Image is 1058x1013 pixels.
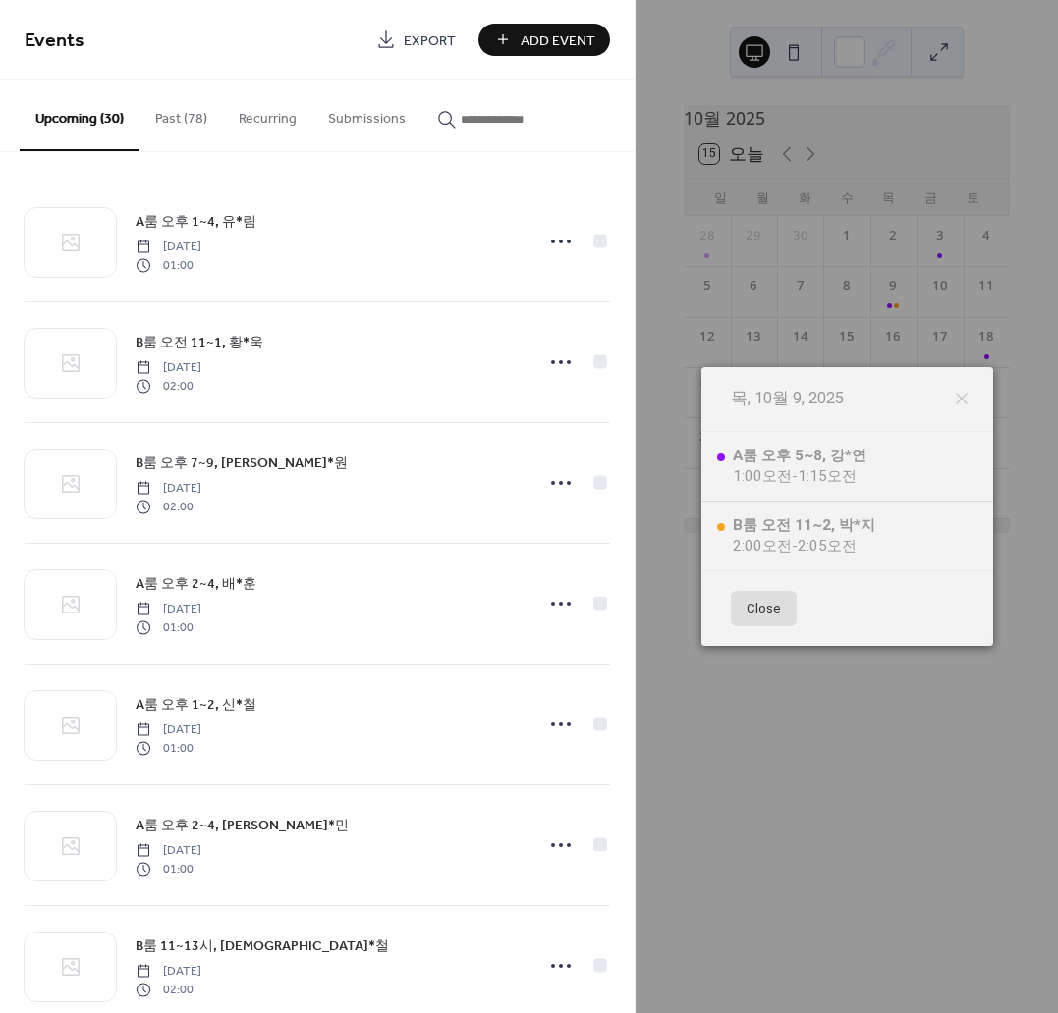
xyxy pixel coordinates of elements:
a: A룸 오후 1~4, 유*림 [136,210,256,233]
span: B룸 오후 7~9, [PERSON_NAME]*원 [136,453,348,474]
span: [DATE] [136,239,201,256]
span: A룸 오후 2~4, [PERSON_NAME]*민 [136,816,349,836]
div: A룸 오후 5~8, 강*연 [733,446,866,466]
span: 01:00 [136,860,201,878]
button: Submissions [312,80,421,149]
a: B룸 11~13시, [DEMOGRAPHIC_DATA]*철 [136,934,389,957]
a: A룸 오후 1~2, 신*철 [136,693,256,716]
span: 목, 10월 9, 2025 [731,387,844,411]
span: 02:00 [136,498,201,515]
button: Add Event [478,24,610,56]
a: A룸 오후 2~4, [PERSON_NAME]*민 [136,814,349,836]
span: - [792,537,798,555]
a: B룸 오후 7~9, [PERSON_NAME]*원 [136,452,348,474]
span: [DATE] [136,842,201,860]
span: 1:15오전 [798,467,857,485]
span: B룸 11~13시, [DEMOGRAPHIC_DATA]*철 [136,936,389,957]
span: Export [404,30,456,51]
span: - [792,467,798,485]
button: Recurring [223,80,312,149]
span: 01:00 [136,739,201,757]
span: A룸 오후 1~4, 유*림 [136,212,256,233]
span: 02:00 [136,981,201,998]
span: A룸 오후 1~2, 신*철 [136,695,256,716]
span: B룸 오전 11~1, 황*욱 [136,333,263,353]
a: B룸 오전 11~1, 황*욱 [136,331,263,353]
span: [DATE] [136,359,201,377]
div: B룸 오전 11~2, 박*지 [733,515,875,536]
span: 1:00오전 [733,467,792,485]
span: [DATE] [136,721,201,739]
button: Upcoming (30) [20,80,139,151]
span: Add Event [521,30,595,51]
button: Past (78) [139,80,223,149]
span: [DATE] [136,601,201,618]
span: 2:00오전 [733,537,792,555]
span: [DATE] [136,963,201,981]
span: 2:05오전 [798,537,857,555]
a: Export [362,24,471,56]
a: A룸 오후 2~4, 배*훈 [136,572,256,595]
span: 02:00 [136,377,201,395]
span: 01:00 [136,618,201,636]
button: Close [731,591,797,626]
span: 01:00 [136,256,201,274]
span: A룸 오후 2~4, 배*훈 [136,574,256,595]
span: Events [25,22,84,60]
span: [DATE] [136,480,201,498]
